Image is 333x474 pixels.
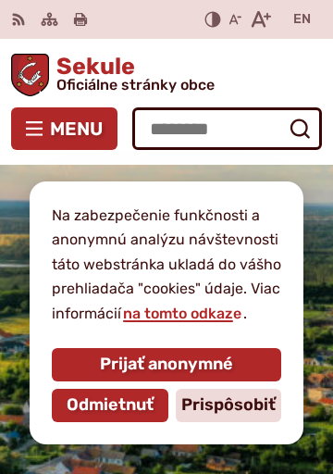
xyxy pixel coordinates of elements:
[49,55,215,93] h1: Sekule
[290,8,314,31] a: EN
[11,54,49,96] img: Prejsť na domovskú stránku
[293,8,311,31] span: EN
[11,107,117,150] button: Menu
[50,121,103,136] span: Menu
[176,389,281,422] button: Prispôsobiť
[100,355,233,375] span: Prijať anonymné
[11,54,322,96] a: Logo Sekule, prejsť na domovskú stránku.
[67,395,154,416] span: Odmietnuť
[52,389,168,422] button: Odmietnuť
[56,78,215,93] span: Oficiálne stránky obce
[52,348,281,381] button: Prijať anonymné
[52,204,281,326] p: Na zabezpečenie funkčnosti a anonymnú analýzu návštevnosti táto webstránka ukladá do vášho prehli...
[181,395,276,416] span: Prispôsobiť
[121,305,243,322] a: na tomto odkaze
